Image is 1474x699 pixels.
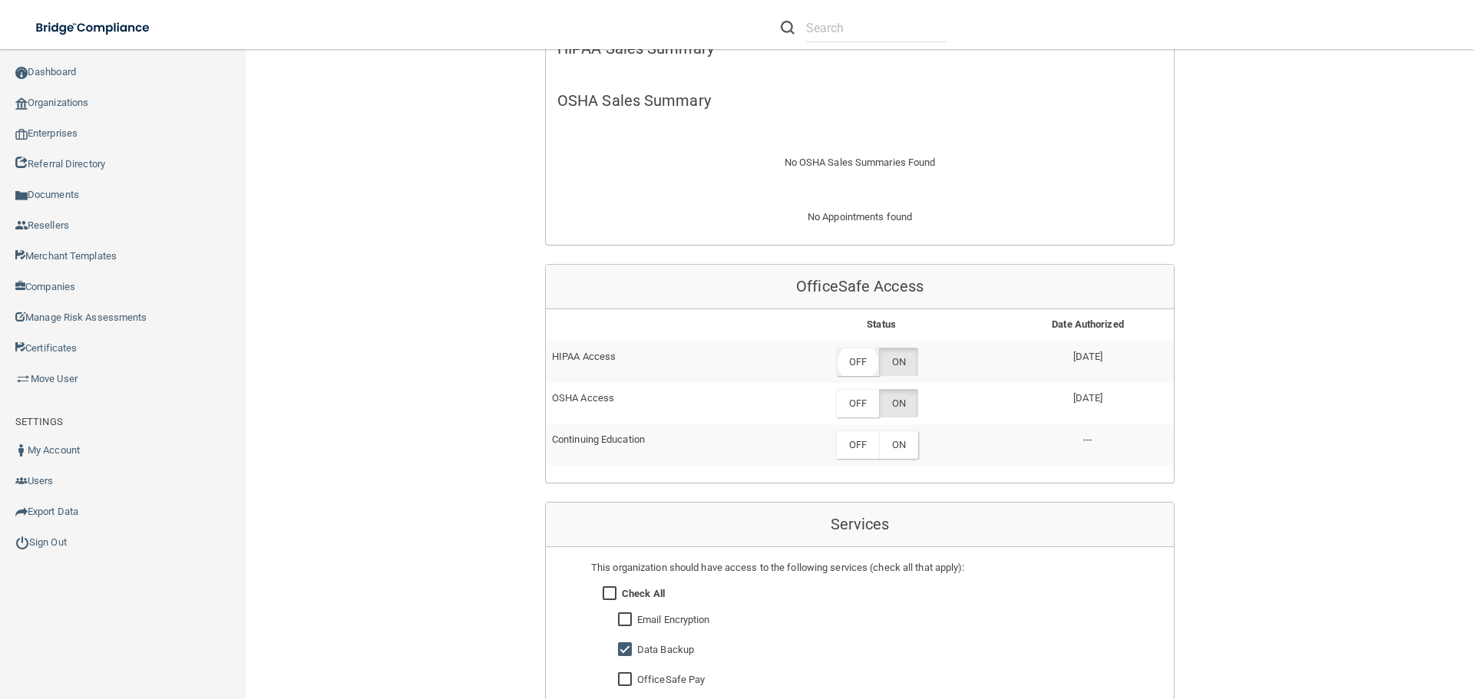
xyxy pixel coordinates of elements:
[761,309,1002,341] th: Status
[15,190,28,202] img: icon-documents.8dae5593.png
[15,506,28,518] img: icon-export.b9366987.png
[637,611,710,629] label: Email Encryption
[622,588,665,599] strong: Check All
[836,389,879,417] label: OFF
[1008,389,1168,407] p: [DATE]
[1208,590,1456,651] iframe: Drift Widget Chat Controller
[15,444,28,457] img: ic_user_dark.df1a06c3.png
[879,430,918,459] label: ON
[546,135,1174,190] div: No OSHA Sales Summaries Found
[557,40,1162,57] h5: HIPAA Sales Summary
[879,348,918,376] label: ON
[15,536,29,549] img: ic_power_dark.7ecde6b1.png
[546,265,1174,309] div: OfficeSafe Access
[836,430,879,459] label: OFF
[557,92,1162,109] h5: OSHA Sales Summary
[15,475,28,487] img: icon-users.e205127d.png
[15,219,28,232] img: ic_reseller.de258add.png
[781,21,795,35] img: ic-search.3b580494.png
[836,348,879,376] label: OFF
[1008,430,1168,449] p: ---
[1002,309,1174,341] th: Date Authorized
[546,208,1174,245] div: No Appointments found
[546,424,761,465] td: Continuing Education
[1008,348,1168,366] p: [DATE]
[15,129,28,140] img: enterprise.0d942306.png
[806,14,947,42] input: Search
[15,97,28,110] img: organization-icon.f8decf85.png
[546,503,1174,547] div: Services
[591,559,1129,577] div: This organization should have access to the following services (check all that apply):
[879,389,918,417] label: ON
[637,671,705,689] label: OfficeSafe Pay
[15,67,28,79] img: ic_dashboard_dark.d01f4a41.png
[23,12,164,44] img: bridge_compliance_login_screen.278c3ca4.svg
[15,371,31,387] img: briefcase.64adab9b.png
[637,641,694,659] label: Data Backup
[15,413,63,431] label: SETTINGS
[546,383,761,424] td: OSHA Access
[546,341,761,382] td: HIPAA Access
